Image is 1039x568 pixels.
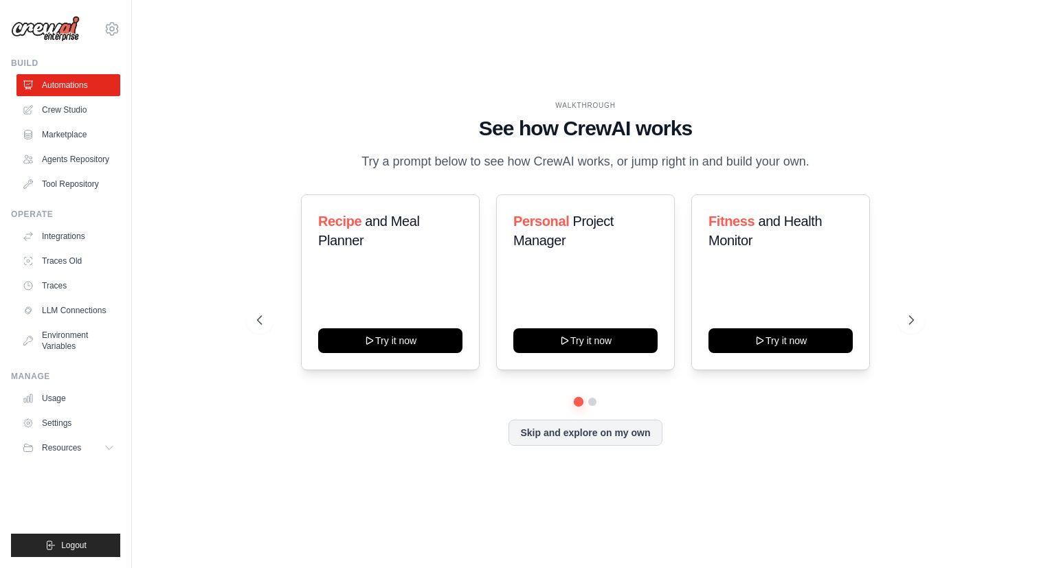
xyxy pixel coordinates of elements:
button: Try it now [318,328,462,353]
div: WALKTHROUGH [257,100,915,111]
img: Logo [11,16,80,42]
button: Resources [16,437,120,459]
h1: See how CrewAI works [257,116,915,141]
a: Traces Old [16,250,120,272]
a: Marketplace [16,124,120,146]
div: Build [11,58,120,69]
span: Personal [513,214,569,229]
button: Logout [11,534,120,557]
p: Try a prompt below to see how CrewAI works, or jump right in and build your own. [355,152,816,172]
span: Project Manager [513,214,614,248]
a: Traces [16,275,120,297]
span: Resources [42,442,81,453]
a: Agents Repository [16,148,120,170]
a: LLM Connections [16,299,120,321]
span: Recipe [318,214,361,229]
iframe: Chat Widget [970,502,1039,568]
div: Operate [11,209,120,220]
a: Crew Studio [16,99,120,121]
a: Automations [16,74,120,96]
button: Skip and explore on my own [509,420,662,446]
a: Tool Repository [16,173,120,195]
a: Integrations [16,225,120,247]
a: Settings [16,412,120,434]
span: Logout [61,540,87,551]
a: Usage [16,387,120,409]
button: Try it now [708,328,853,353]
span: Fitness [708,214,755,229]
a: Environment Variables [16,324,120,357]
span: and Meal Planner [318,214,419,248]
span: and Health Monitor [708,214,822,248]
div: Manage [11,371,120,382]
button: Try it now [513,328,658,353]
